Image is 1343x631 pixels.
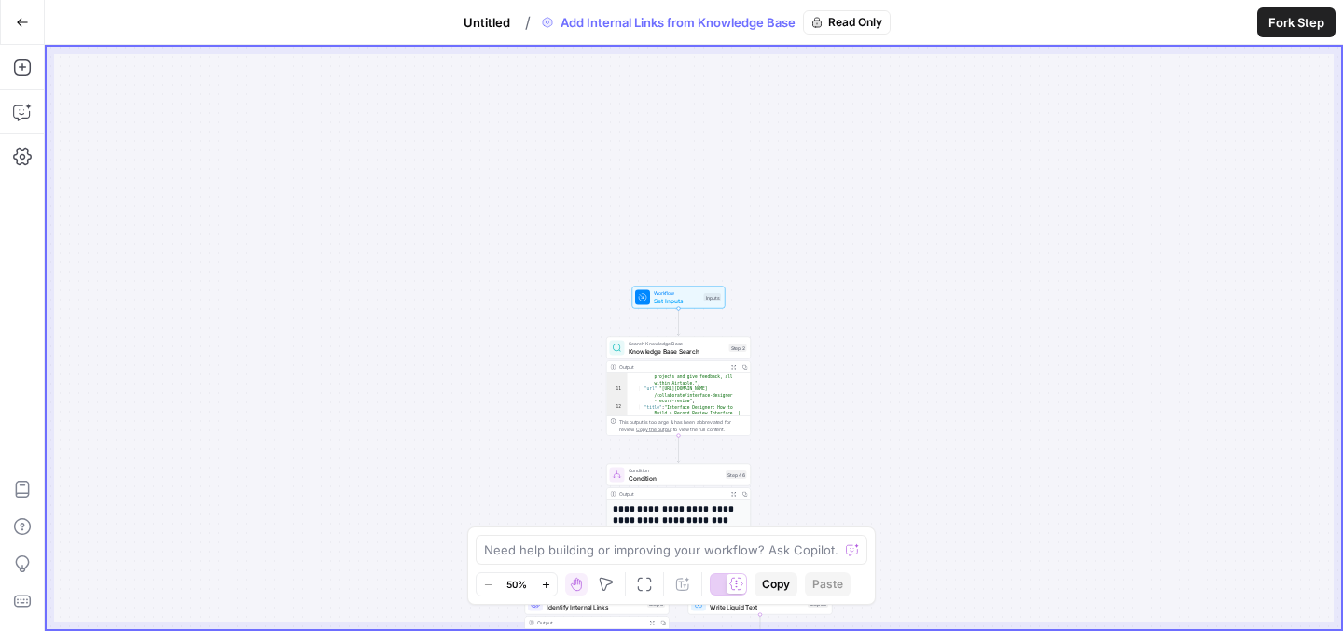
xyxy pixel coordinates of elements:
span: Workflow [654,289,700,297]
span: Set Inputs [654,296,700,305]
button: Fork Step [1257,7,1336,37]
span: Copy [762,576,790,593]
button: Copy [755,572,797,596]
div: 11 [607,386,628,405]
div: Inputs [704,293,722,301]
span: Write Liquid Text [710,602,804,611]
div: 12 [607,404,628,423]
span: Copy the output [636,427,671,432]
span: / [525,11,531,34]
div: Step 2 [729,344,747,352]
div: Output [619,363,726,371]
span: Fork Step [1268,13,1324,32]
span: 50% [506,577,527,592]
g: Edge from step_2 to step_46 [677,436,680,463]
span: Condition [629,473,723,483]
span: Knowledge Base Search [629,346,726,356]
div: Output [537,619,644,626]
div: Step 46 [726,470,747,479]
span: Read Only [828,14,882,31]
div: WorkflowSet InputsInputs [606,287,751,309]
button: Untitled [452,7,521,37]
span: Condition [629,467,723,474]
div: Add Internal Links from Knowledge Base [534,10,891,35]
g: Edge from start to step_2 [677,309,680,336]
span: Search Knowledge Base [629,340,726,347]
span: Identify Internal Links [547,602,644,611]
div: Output [619,490,726,498]
span: Paste [812,576,843,593]
span: Untitled [464,13,510,32]
button: Paste [805,572,851,596]
div: This output is too large & has been abbreviated for review. to view the full content. [619,418,747,433]
div: Search Knowledge BaseKnowledge Base SearchStep 2Output projects and give feedback, all within Air... [606,337,751,436]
